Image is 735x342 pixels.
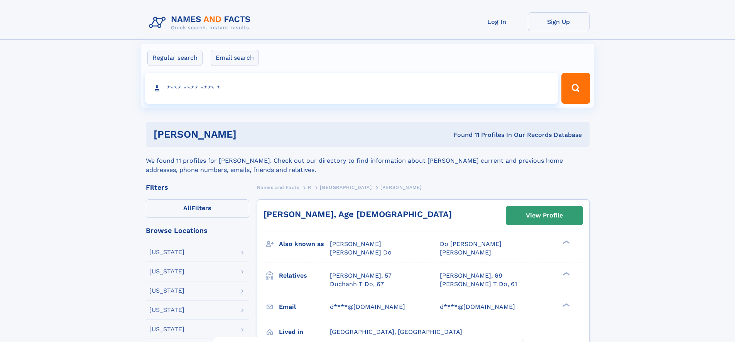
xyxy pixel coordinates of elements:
h1: [PERSON_NAME] [154,130,345,139]
span: [PERSON_NAME] [380,185,422,190]
a: Names and Facts [257,182,299,192]
div: ❯ [561,302,570,307]
a: [GEOGRAPHIC_DATA] [320,182,372,192]
h3: Email [279,300,330,313]
h3: Also known as [279,238,330,251]
h3: Relatives [279,269,330,282]
div: View Profile [526,207,563,224]
span: Do [PERSON_NAME] [440,240,502,248]
div: ❯ [561,271,570,276]
div: [US_STATE] [149,249,184,255]
span: [GEOGRAPHIC_DATA], [GEOGRAPHIC_DATA] [330,328,462,335]
span: [PERSON_NAME] [330,240,381,248]
span: All [183,204,191,212]
div: ❯ [561,240,570,245]
span: [PERSON_NAME] Do [330,249,392,256]
div: Found 11 Profiles In Our Records Database [345,131,582,139]
h3: Lived in [279,325,330,339]
div: [US_STATE] [149,268,184,275]
a: Sign Up [528,12,590,31]
img: Logo Names and Facts [146,12,257,33]
span: [PERSON_NAME] [440,249,491,256]
div: Browse Locations [146,227,249,234]
a: [PERSON_NAME] T Do, 61 [440,280,517,288]
div: [US_STATE] [149,288,184,294]
a: Log In [466,12,528,31]
a: [PERSON_NAME], 69 [440,271,502,280]
input: search input [145,73,558,104]
a: [PERSON_NAME], 57 [330,271,392,280]
div: We found 11 profiles for [PERSON_NAME]. Check out our directory to find information about [PERSON... [146,147,590,175]
label: Filters [146,199,249,218]
label: Regular search [147,50,203,66]
div: Filters [146,184,249,191]
a: R [308,182,311,192]
div: [US_STATE] [149,326,184,332]
div: [US_STATE] [149,307,184,313]
button: Search Button [561,73,590,104]
span: [GEOGRAPHIC_DATA] [320,185,372,190]
a: View Profile [506,206,583,225]
a: [PERSON_NAME], Age [DEMOGRAPHIC_DATA] [264,209,452,219]
span: R [308,185,311,190]
a: Duchanh T Do, 67 [330,280,384,288]
label: Email search [211,50,259,66]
